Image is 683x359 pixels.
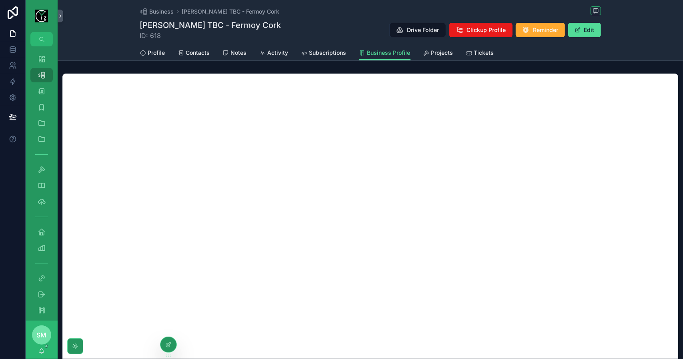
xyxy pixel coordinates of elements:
span: Clickup Profile [467,26,506,34]
span: Activity [268,49,288,57]
button: Drive Folder [389,23,446,37]
button: Reminder [516,23,565,37]
button: Edit [568,23,601,37]
span: Notes [231,49,247,57]
a: Business [140,8,174,16]
a: Tickets [466,46,494,62]
span: Business Profile [367,49,411,57]
span: Contacts [186,49,210,57]
a: Profile [140,46,165,62]
span: Projects [431,49,453,57]
button: Clickup Profile [449,23,513,37]
a: Subscriptions [301,46,347,62]
a: Business Profile [359,46,411,61]
a: [PERSON_NAME] TBC - Fermoy Cork [182,8,280,16]
span: Tickets [474,49,494,57]
span: Profile [148,49,165,57]
a: Notes [223,46,247,62]
span: ID: 618 [140,31,281,40]
div: scrollable content [26,46,58,321]
span: Subscriptions [309,49,347,57]
span: Business [150,8,174,16]
a: Projects [423,46,453,62]
h1: [PERSON_NAME] TBC - Fermoy Cork [140,20,281,31]
span: Reminder [533,26,559,34]
a: Activity [260,46,288,62]
a: Contacts [178,46,210,62]
span: Drive Folder [407,26,439,34]
img: App logo [35,10,48,22]
span: SM [37,330,47,340]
